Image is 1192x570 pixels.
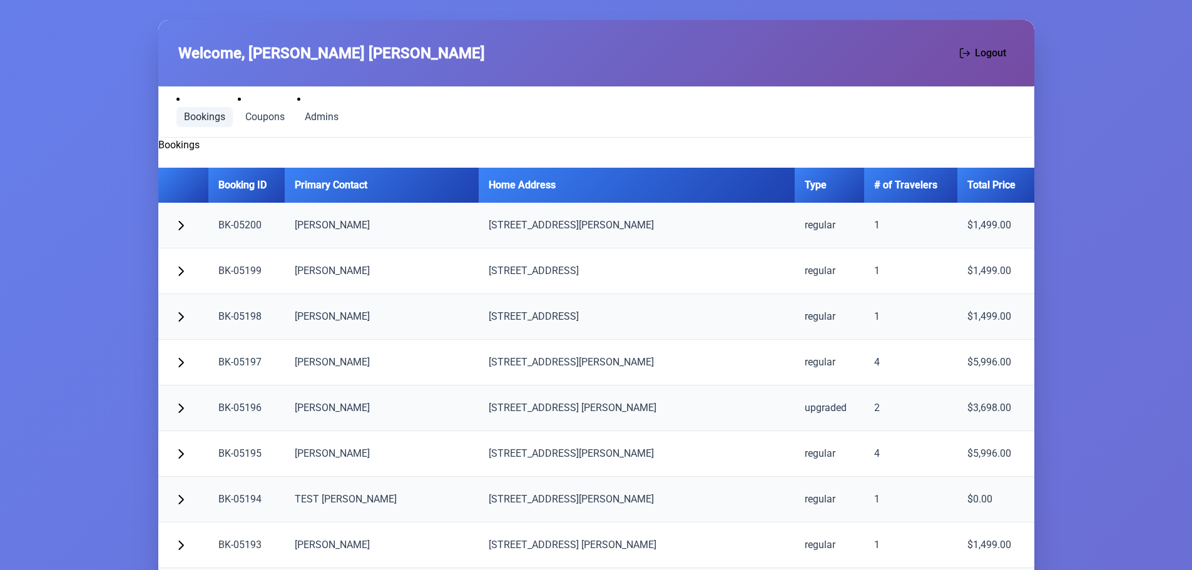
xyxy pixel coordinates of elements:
td: BK-05198 [208,294,285,340]
td: $1,499.00 [957,294,1034,340]
td: 1 [864,294,957,340]
th: Booking ID [208,168,285,203]
td: $1,499.00 [957,248,1034,294]
td: [STREET_ADDRESS][PERSON_NAME] [479,431,795,477]
td: regular [795,522,864,568]
td: regular [795,248,864,294]
span: Admins [305,112,339,122]
td: BK-05199 [208,248,285,294]
td: 4 [864,340,957,385]
td: BK-05196 [208,385,285,431]
td: [STREET_ADDRESS][PERSON_NAME] [479,340,795,385]
th: Total Price [957,168,1034,203]
td: $1,499.00 [957,522,1034,568]
td: [PERSON_NAME] [285,431,479,477]
td: 1 [864,522,957,568]
span: Coupons [245,112,285,122]
td: BK-05193 [208,522,285,568]
th: Home Address [479,168,795,203]
button: Logout [952,40,1014,66]
td: [STREET_ADDRESS] [479,248,795,294]
a: Coupons [238,107,292,127]
td: [STREET_ADDRESS] [PERSON_NAME] [479,385,795,431]
td: upgraded [795,385,864,431]
td: [STREET_ADDRESS] [479,294,795,340]
td: 1 [864,477,957,522]
th: # of Travelers [864,168,957,203]
td: 1 [864,203,957,248]
h2: Bookings [158,138,1034,153]
td: 2 [864,385,957,431]
td: [PERSON_NAME] [285,294,479,340]
td: [PERSON_NAME] [285,248,479,294]
td: regular [795,431,864,477]
a: Bookings [176,107,233,127]
td: BK-05194 [208,477,285,522]
td: TEST [PERSON_NAME] [285,477,479,522]
td: regular [795,477,864,522]
td: [PERSON_NAME] [285,203,479,248]
a: Admins [297,107,346,127]
td: $3,698.00 [957,385,1034,431]
td: [PERSON_NAME] [285,385,479,431]
td: [STREET_ADDRESS] [PERSON_NAME] [479,522,795,568]
td: 1 [864,248,957,294]
span: Bookings [184,112,225,122]
li: Admins [297,92,346,127]
li: Bookings [176,92,233,127]
td: $1,499.00 [957,203,1034,248]
td: regular [795,203,864,248]
li: Coupons [238,92,292,127]
td: BK-05195 [208,431,285,477]
td: regular [795,294,864,340]
td: [PERSON_NAME] [285,340,479,385]
td: $0.00 [957,477,1034,522]
span: Welcome, [PERSON_NAME] [PERSON_NAME] [178,42,485,64]
td: [STREET_ADDRESS][PERSON_NAME] [479,203,795,248]
td: $5,996.00 [957,340,1034,385]
td: BK-05200 [208,203,285,248]
td: [STREET_ADDRESS][PERSON_NAME] [479,477,795,522]
td: $5,996.00 [957,431,1034,477]
td: [PERSON_NAME] [285,522,479,568]
td: regular [795,340,864,385]
span: Logout [975,46,1006,61]
td: 4 [864,431,957,477]
th: Type [795,168,864,203]
td: BK-05197 [208,340,285,385]
th: Primary Contact [285,168,479,203]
